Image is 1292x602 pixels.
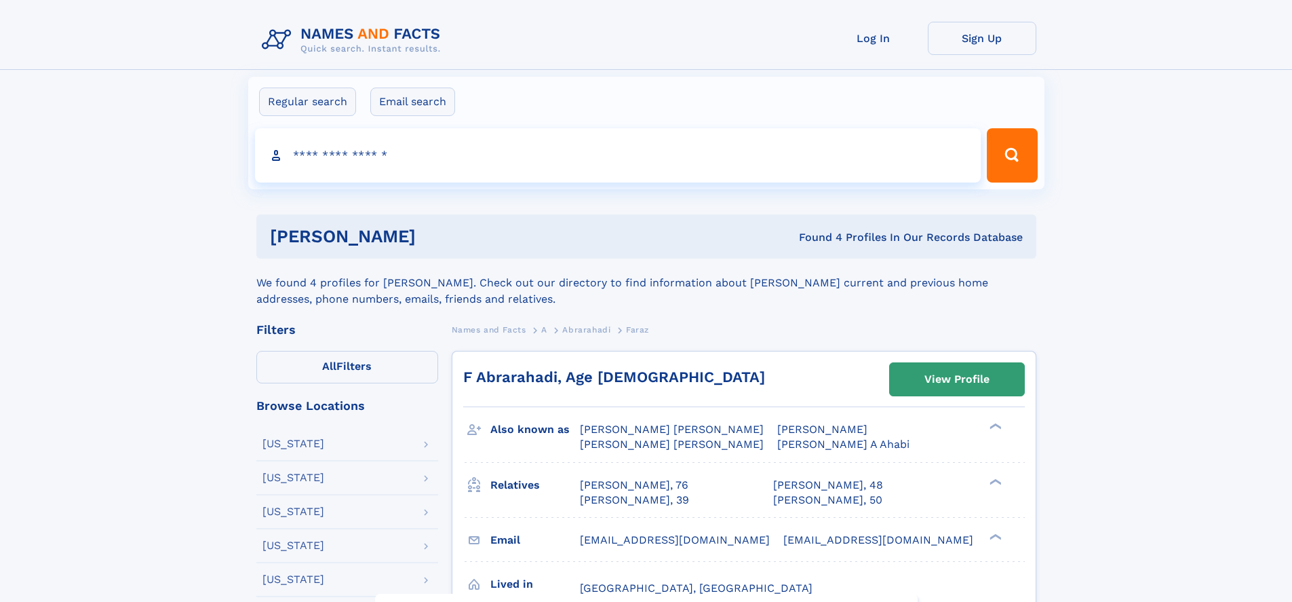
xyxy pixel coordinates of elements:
div: [US_STATE] [262,438,324,449]
h3: Also known as [490,418,580,441]
span: Abrarahadi [562,325,610,335]
input: search input [255,128,981,183]
img: Logo Names and Facts [256,22,452,58]
a: [PERSON_NAME], 50 [773,493,882,508]
label: Email search [370,88,455,116]
a: Names and Facts [452,321,526,338]
span: [PERSON_NAME] [777,423,867,436]
div: ❯ [986,532,1002,541]
a: [PERSON_NAME], 48 [773,478,883,493]
a: Abrarahadi [562,321,610,338]
a: [PERSON_NAME], 39 [580,493,689,508]
span: [EMAIL_ADDRESS][DOMAIN_NAME] [580,533,770,546]
span: [PERSON_NAME] A Ahabi [777,438,909,451]
h3: Lived in [490,573,580,596]
a: View Profile [890,363,1024,396]
span: All [322,360,336,373]
a: Log In [819,22,928,55]
button: Search Button [987,128,1037,183]
div: [US_STATE] [262,472,324,483]
h3: Relatives [490,474,580,497]
a: [PERSON_NAME], 76 [580,478,688,493]
h1: [PERSON_NAME] [270,228,608,245]
div: ❯ [986,422,1002,431]
div: [US_STATE] [262,540,324,551]
div: We found 4 profiles for [PERSON_NAME]. Check out our directory to find information about [PERSON_... [256,259,1036,307]
label: Filters [256,351,438,383]
label: Regular search [259,88,356,116]
div: [US_STATE] [262,574,324,585]
span: [PERSON_NAME] [PERSON_NAME] [580,423,764,436]
span: [PERSON_NAME] [PERSON_NAME] [580,438,764,451]
div: Filters [256,324,438,336]
div: [US_STATE] [262,506,324,517]
span: A [541,325,547,335]
span: [EMAIL_ADDRESS][DOMAIN_NAME] [783,533,973,546]
span: [GEOGRAPHIC_DATA], [GEOGRAPHIC_DATA] [580,582,813,595]
h3: Email [490,529,580,552]
span: Faraz [626,325,649,335]
div: View Profile [924,364,990,395]
a: A [541,321,547,338]
a: F Abrarahadi, Age [DEMOGRAPHIC_DATA] [463,369,765,385]
div: ❯ [986,477,1002,486]
a: Sign Up [928,22,1036,55]
div: Browse Locations [256,400,438,412]
div: Found 4 Profiles In Our Records Database [607,230,1023,245]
